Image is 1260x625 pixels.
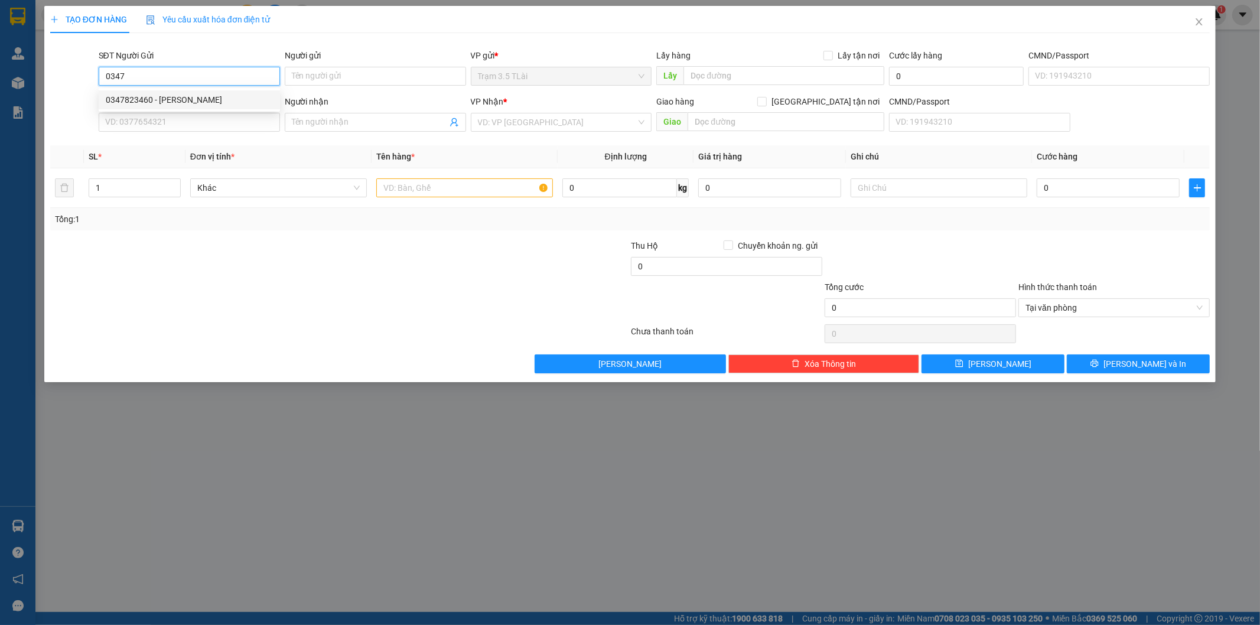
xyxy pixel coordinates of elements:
[376,178,553,197] input: VD: Bàn, Ghế
[50,15,127,24] span: TẠO ĐƠN HÀNG
[1103,357,1186,370] span: [PERSON_NAME] và In
[889,67,1024,86] input: Cước lấy hàng
[805,357,856,370] span: Xóa Thông tin
[846,145,1032,168] th: Ghi chú
[99,90,280,109] div: 0347823460 - đoàn thanh hùng
[146,15,271,24] span: Yêu cầu xuất hóa đơn điện tử
[285,49,466,62] div: Người gửi
[50,15,58,24] span: plus
[683,66,884,85] input: Dọc đường
[535,354,726,373] button: [PERSON_NAME]
[767,95,884,108] span: [GEOGRAPHIC_DATA] tận nơi
[656,51,691,60] span: Lấy hàng
[825,282,864,292] span: Tổng cước
[922,354,1064,373] button: save[PERSON_NAME]
[197,179,360,197] span: Khác
[851,178,1027,197] input: Ghi Chú
[99,49,280,62] div: SĐT Người Gửi
[656,97,694,106] span: Giao hàng
[1037,152,1077,161] span: Cước hàng
[1090,359,1099,369] span: printer
[376,152,415,161] span: Tên hàng
[146,15,155,25] img: icon
[598,357,662,370] span: [PERSON_NAME]
[656,112,688,131] span: Giao
[1025,299,1203,317] span: Tại văn phòng
[1018,282,1097,292] label: Hình thức thanh toán
[792,359,800,369] span: delete
[1194,17,1204,27] span: close
[1189,178,1205,197] button: plus
[630,325,824,346] div: Chưa thanh toán
[728,354,920,373] button: deleteXóa Thông tin
[89,152,98,161] span: SL
[1028,49,1210,62] div: CMND/Passport
[833,49,884,62] span: Lấy tận nơi
[1067,354,1210,373] button: printer[PERSON_NAME] và In
[677,178,689,197] span: kg
[285,95,466,108] div: Người nhận
[889,95,1070,108] div: CMND/Passport
[1183,6,1216,39] button: Close
[955,359,963,369] span: save
[698,152,742,161] span: Giá trị hàng
[106,93,273,106] div: 0347823460 - [PERSON_NAME]
[968,357,1031,370] span: [PERSON_NAME]
[605,152,647,161] span: Định lượng
[698,178,841,197] input: 0
[471,97,504,106] span: VP Nhận
[55,178,74,197] button: delete
[471,49,652,62] div: VP gửi
[450,118,459,127] span: user-add
[733,239,822,252] span: Chuyển khoản ng. gửi
[1190,183,1204,193] span: plus
[631,241,658,250] span: Thu Hộ
[656,66,683,85] span: Lấy
[190,152,235,161] span: Đơn vị tính
[688,112,884,131] input: Dọc đường
[478,67,645,85] span: Trạm 3.5 TLài
[55,213,486,226] div: Tổng: 1
[889,51,942,60] label: Cước lấy hàng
